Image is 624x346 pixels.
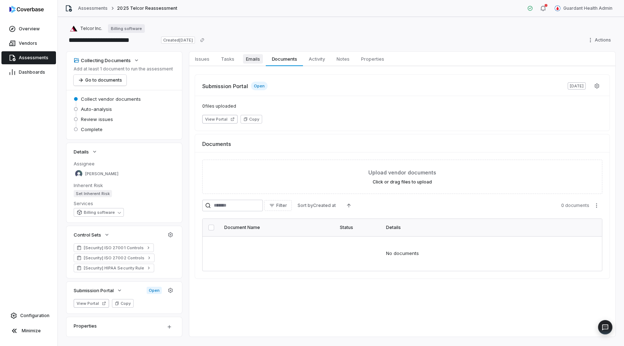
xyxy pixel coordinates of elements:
[1,22,56,35] a: Overview
[306,54,328,64] span: Activity
[74,254,155,262] a: [Security] ISO 27002 Controls
[386,225,580,230] div: Details
[550,3,617,14] button: Guardant Health Admin avatarGuardant Health Admin
[334,54,352,64] span: Notes
[19,40,37,46] span: Vendors
[74,148,89,155] span: Details
[1,37,56,50] a: Vendors
[561,203,589,208] span: 0 documents
[81,106,112,112] span: Auto-analysis
[358,54,387,64] span: Properties
[196,34,209,47] button: Copy link
[192,54,212,64] span: Issues
[74,57,131,64] div: Collecting Documents
[81,126,103,133] span: Complete
[202,140,231,148] span: Documents
[71,145,100,158] button: Details
[74,232,101,238] span: Control Sets
[74,287,114,294] span: Submission Portal
[276,203,287,208] span: Filter
[71,284,125,297] button: Submission Portal
[74,182,175,189] dt: Inherent Risk
[293,200,340,211] button: Sort byCreated at
[85,171,118,177] span: [PERSON_NAME]
[251,82,268,90] span: Open
[264,200,292,211] button: Filter
[71,54,142,67] button: Collecting Documents
[81,116,113,122] span: Review issues
[563,5,612,11] span: Guardant Health Admin
[203,236,602,271] td: No documents
[74,243,154,252] a: [Security] ISO 27001 Controls
[373,179,432,185] label: Click or drag files to upload
[585,35,615,46] button: Actions
[74,264,154,272] a: [Security] HIPAA Security Rule
[19,69,45,75] span: Dashboards
[112,299,134,308] button: Copy
[74,299,109,308] button: View Portal
[591,200,602,211] button: More actions
[71,228,112,241] button: Control Sets
[108,24,145,33] a: Billing software
[269,54,300,64] span: Documents
[1,66,56,79] a: Dashboards
[84,245,144,251] span: [Security] ISO 27001 Controls
[78,5,108,11] a: Assessments
[74,75,126,86] button: Go to documents
[368,169,436,176] span: Upload vendor documents
[224,225,331,230] div: Document Name
[84,210,115,215] span: Billing software
[342,200,356,211] button: Ascending
[147,287,162,294] span: Open
[84,265,144,271] span: [Security] HIPAA Security Rule
[75,170,82,177] img: Casey McFarland avatar
[74,190,112,197] span: Set Inherent Risk
[68,22,104,35] button: https://telcor.com/Telcor Inc.
[346,203,352,208] svg: Ascending
[240,115,262,124] button: Copy
[19,26,40,32] span: Overview
[117,5,177,11] span: 2025 Telcor Reassessment
[555,5,560,11] img: Guardant Health Admin avatar
[84,255,144,261] span: [Security] ISO 27002 Controls
[19,55,48,61] span: Assessments
[1,51,56,64] a: Assessments
[81,96,141,102] span: Collect vendor documents
[80,26,102,31] span: Telcor Inc.
[161,36,195,44] span: Created [DATE]
[74,200,175,207] dt: Services
[74,66,173,72] p: Add at least 1 document to run the assessment
[218,54,237,64] span: Tasks
[20,313,49,319] span: Configuration
[22,328,41,334] span: Minimize
[340,225,377,230] div: Status
[74,160,175,167] dt: Assignee
[9,6,44,13] img: logo-D7KZi-bG.svg
[243,54,263,64] span: Emails
[3,309,55,322] a: Configuration
[202,82,248,90] span: Submission Portal
[202,103,602,109] span: 0 files uploaded
[3,324,55,338] button: Minimize
[202,115,238,124] button: View Portal
[568,82,586,90] span: [DATE]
